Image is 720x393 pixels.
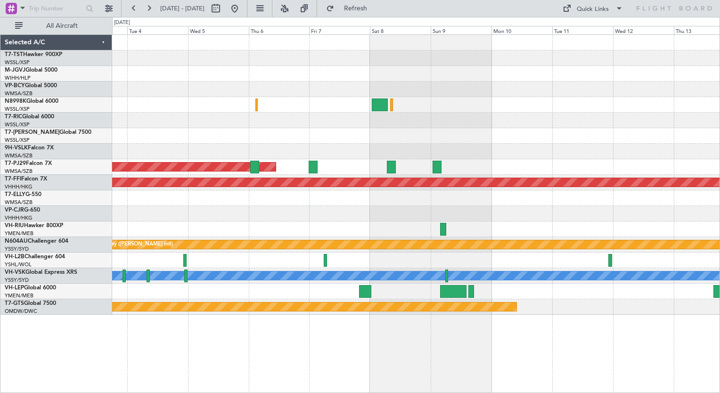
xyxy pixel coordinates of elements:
span: T7-[PERSON_NAME] [5,130,59,135]
div: Mon 10 [491,26,552,34]
a: WIHH/HLP [5,74,31,82]
div: Wed 12 [613,26,674,34]
a: VHHH/HKG [5,214,33,221]
a: T7-[PERSON_NAME]Global 7500 [5,130,91,135]
span: N8998K [5,98,26,104]
a: WMSA/SZB [5,199,33,206]
a: YMEN/MEB [5,292,33,299]
span: VP-BCY [5,83,25,89]
a: T7-PJ29Falcon 7X [5,161,52,166]
a: T7-ELLYG-550 [5,192,41,197]
button: Refresh [322,1,378,16]
button: Quick Links [558,1,628,16]
a: N8998KGlobal 6000 [5,98,58,104]
span: [DATE] - [DATE] [160,4,205,13]
a: T7-TSTHawker 900XP [5,52,62,57]
a: WSSL/XSP [5,121,30,128]
div: [DATE] [114,19,130,27]
a: N604AUChallenger 604 [5,238,68,244]
span: T7-TST [5,52,23,57]
div: Tue 11 [552,26,613,34]
span: T7-PJ29 [5,161,26,166]
a: T7-GTSGlobal 7500 [5,301,56,306]
a: WMSA/SZB [5,90,33,97]
a: VH-VSKGlobal Express XRS [5,270,77,275]
a: VHHH/HKG [5,183,33,190]
a: WSSL/XSP [5,106,30,113]
a: YSSY/SYD [5,246,29,253]
span: VP-CJR [5,207,24,213]
input: Trip Number [29,1,83,16]
a: T7-RICGlobal 6000 [5,114,54,120]
span: VH-L2B [5,254,25,260]
div: Fri 7 [309,26,370,34]
button: All Aircraft [10,18,102,33]
a: WSSL/XSP [5,137,30,144]
a: VP-BCYGlobal 5000 [5,83,57,89]
a: OMDW/DWC [5,308,37,315]
a: VH-LEPGlobal 6000 [5,285,56,291]
a: M-JGVJGlobal 5000 [5,67,57,73]
span: N604AU [5,238,28,244]
a: T7-FFIFalcon 7X [5,176,47,182]
a: WMSA/SZB [5,152,33,159]
span: T7-FFI [5,176,21,182]
div: Wed 5 [188,26,249,34]
a: 9H-VSLKFalcon 7X [5,145,54,151]
span: T7-RIC [5,114,22,120]
div: Thu 6 [249,26,310,34]
div: Tue 4 [127,26,188,34]
span: Refresh [336,5,376,12]
div: Quick Links [577,5,609,14]
span: T7-GTS [5,301,24,306]
a: WMSA/SZB [5,168,33,175]
a: YMEN/MEB [5,230,33,237]
a: VH-RIUHawker 800XP [5,223,63,229]
span: VH-LEP [5,285,24,291]
span: T7-ELLY [5,192,25,197]
div: Sat 8 [370,26,431,34]
span: M-JGVJ [5,67,25,73]
a: VP-CJRG-650 [5,207,40,213]
div: Sun 9 [431,26,491,34]
a: YSHL/WOL [5,261,32,268]
a: WSSL/XSP [5,59,30,66]
span: VH-RIU [5,223,24,229]
a: VH-L2BChallenger 604 [5,254,65,260]
div: Planned Maint Sydney ([PERSON_NAME] Intl) [64,237,173,252]
span: VH-VSK [5,270,25,275]
a: YSSY/SYD [5,277,29,284]
span: All Aircraft [25,23,99,29]
span: 9H-VSLK [5,145,28,151]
